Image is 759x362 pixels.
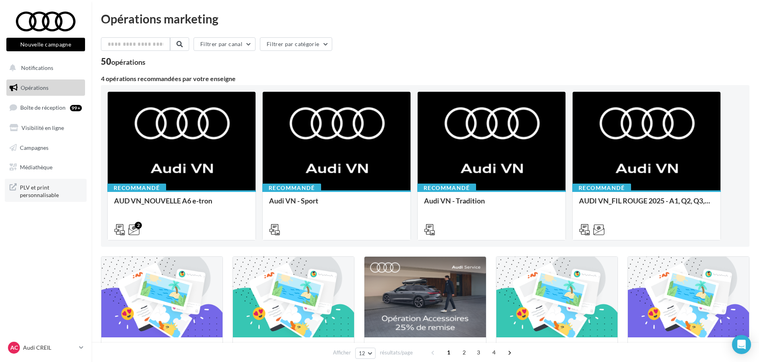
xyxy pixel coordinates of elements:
[458,346,471,359] span: 2
[20,182,82,199] span: PLV et print personnalisable
[488,346,500,359] span: 4
[269,197,404,213] div: Audi VN - Sport
[20,104,66,111] span: Boîte de réception
[6,340,85,355] a: AC Audi CREIL
[5,79,87,96] a: Opérations
[5,159,87,176] a: Médiathèque
[107,184,166,192] div: Recommandé
[21,124,64,131] span: Visibilité en ligne
[114,197,249,213] div: AUD VN_NOUVELLE A6 e-tron
[6,38,85,51] button: Nouvelle campagne
[424,197,559,213] div: Audi VN - Tradition
[70,105,82,111] div: 99+
[442,346,455,359] span: 1
[23,344,76,352] p: Audi CREIL
[20,144,48,151] span: Campagnes
[472,346,485,359] span: 3
[333,349,351,356] span: Afficher
[111,58,145,66] div: opérations
[135,222,142,229] div: 2
[380,349,413,356] span: résultats/page
[260,37,332,51] button: Filtrer par catégorie
[10,344,18,352] span: AC
[355,348,376,359] button: 12
[101,13,749,25] div: Opérations marketing
[5,179,87,202] a: PLV et print personnalisable
[194,37,256,51] button: Filtrer par canal
[417,184,476,192] div: Recommandé
[101,57,145,66] div: 50
[21,84,48,91] span: Opérations
[101,75,749,82] div: 4 opérations recommandées par votre enseigne
[5,120,87,136] a: Visibilité en ligne
[732,335,751,354] div: Open Intercom Messenger
[262,184,321,192] div: Recommandé
[5,60,83,76] button: Notifications
[20,164,52,170] span: Médiathèque
[572,184,631,192] div: Recommandé
[359,350,366,356] span: 12
[5,139,87,156] a: Campagnes
[5,99,87,116] a: Boîte de réception99+
[21,64,53,71] span: Notifications
[579,197,714,213] div: AUDI VN_FIL ROUGE 2025 - A1, Q2, Q3, Q5 et Q4 e-tron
